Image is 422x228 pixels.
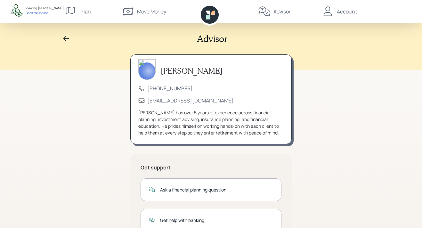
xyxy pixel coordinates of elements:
[138,109,284,136] div: [PERSON_NAME] has over 5 years of experience across financial planning, investment advising, insu...
[141,165,281,171] h5: Get support
[161,66,223,76] h3: [PERSON_NAME]
[160,186,273,193] div: Ask a financial planning question
[26,6,64,11] div: Viewing: [PERSON_NAME]
[26,11,64,15] div: Back to Copilot
[138,59,156,80] img: michael-russo-headshot.png
[197,33,228,44] h2: Advisor
[80,8,91,15] div: Plan
[137,8,166,15] div: Move Money
[160,217,273,224] div: Get help with banking
[147,97,233,104] a: [EMAIL_ADDRESS][DOMAIN_NAME]
[273,8,291,15] div: Advisor
[147,85,193,92] a: [PHONE_NUMBER]
[337,8,357,15] div: Account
